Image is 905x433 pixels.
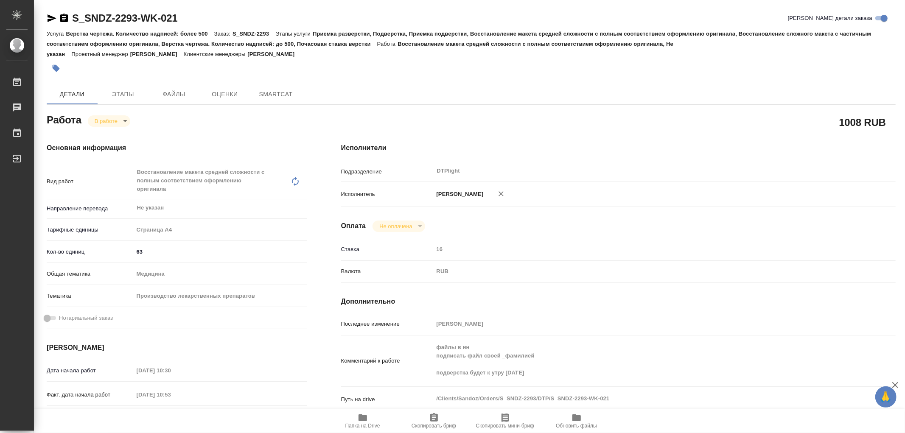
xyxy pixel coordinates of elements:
[875,386,897,408] button: 🙏
[434,318,849,330] input: Пустое поле
[327,409,398,433] button: Папка на Drive
[47,343,307,353] h4: [PERSON_NAME]
[184,51,248,57] p: Клиентские менеджеры
[492,184,510,203] button: Удалить исполнителя
[377,41,398,47] p: Работа
[341,245,434,254] p: Ставка
[255,89,296,100] span: SmartCat
[341,267,434,276] p: Валюта
[134,388,208,401] input: Пустое поле
[476,423,534,429] span: Скопировать мини-бриф
[214,31,233,37] p: Заказ:
[103,89,143,100] span: Этапы
[233,31,275,37] p: S_SNDZ-2293
[134,246,307,258] input: ✎ Введи что-нибудь
[47,204,134,213] p: Направление перевода
[134,223,307,237] div: Страница А4
[434,243,849,255] input: Пустое поле
[47,292,134,300] p: Тематика
[134,289,307,303] div: Производство лекарственных препаратов
[412,423,456,429] span: Скопировать бриф
[556,423,597,429] span: Обновить файлы
[47,13,57,23] button: Скопировать ссылку для ЯМессенджера
[47,59,65,78] button: Добавить тэг
[134,267,307,281] div: Медицина
[434,190,484,198] p: [PERSON_NAME]
[47,31,66,37] p: Услуга
[341,395,434,404] p: Путь на drive
[345,423,380,429] span: Папка на Drive
[47,366,134,375] p: Дата начала работ
[52,89,92,100] span: Детали
[47,143,307,153] h4: Основная информация
[341,168,434,176] p: Подразделение
[341,357,434,365] p: Комментарий к работе
[247,51,301,57] p: [PERSON_NAME]
[373,221,425,232] div: В работе
[788,14,872,22] span: [PERSON_NAME] детали заказа
[59,13,69,23] button: Скопировать ссылку
[47,31,871,47] p: Приемка разверстки, Подверстка, Приемка подверстки, Восстановление макета средней сложности с пол...
[66,31,214,37] p: Верстка чертежа. Количество надписей: более 500
[470,409,541,433] button: Скопировать мини-бриф
[879,388,893,406] span: 🙏
[205,89,245,100] span: Оценки
[541,409,612,433] button: Обновить файлы
[47,226,134,234] p: Тарифные единицы
[154,89,194,100] span: Файлы
[839,115,886,129] h2: 1008 RUB
[130,51,184,57] p: [PERSON_NAME]
[341,320,434,328] p: Последнее изменение
[47,112,81,127] h2: Работа
[47,391,134,399] p: Факт. дата начала работ
[59,314,113,322] span: Нотариальный заказ
[434,264,849,279] div: RUB
[341,296,896,307] h4: Дополнительно
[398,409,470,433] button: Скопировать бриф
[434,340,849,380] textarea: файлы в ин подписать файл своей _фамилией подверстка будет к утру [DATE]
[88,115,130,127] div: В работе
[71,51,130,57] p: Проектный менеджер
[72,12,177,24] a: S_SNDZ-2293-WK-021
[47,177,134,186] p: Вид работ
[47,248,134,256] p: Кол-во единиц
[341,221,366,231] h4: Оплата
[377,223,415,230] button: Не оплачена
[341,190,434,198] p: Исполнитель
[92,117,120,125] button: В работе
[434,391,849,406] textarea: /Clients/Sandoz/Orders/S_SNDZ-2293/DTP/S_SNDZ-2293-WK-021
[275,31,313,37] p: Этапы услуги
[134,364,208,377] input: Пустое поле
[47,270,134,278] p: Общая тематика
[341,143,896,153] h4: Исполнители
